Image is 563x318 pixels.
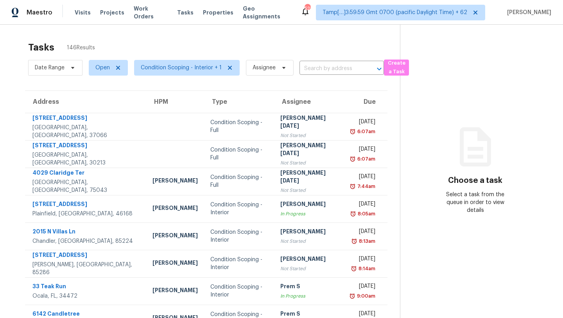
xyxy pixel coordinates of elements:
img: Overdue Alarm Icon [351,265,357,273]
img: Overdue Alarm Icon [351,237,357,245]
div: Condition Scoping - Interior [210,283,268,299]
div: [PERSON_NAME] [280,228,339,237]
div: In Progress [280,292,339,300]
h3: Choose a task [448,177,502,184]
span: Tamp[…]3:59:59 Gmt 0700 (pacific Daylight Time) + 62 [323,9,467,16]
div: Not Started [280,132,339,139]
div: [STREET_ADDRESS] [32,251,140,261]
span: Create a Task [388,59,405,77]
span: Tasks [177,10,194,15]
img: Overdue Alarm Icon [350,210,356,218]
div: [PERSON_NAME][DATE] [280,169,339,186]
div: Condition Scoping - Interior [210,201,268,217]
div: [DATE] [351,255,375,265]
div: 523 [305,5,310,13]
img: Overdue Alarm Icon [350,128,356,136]
span: Date Range [35,64,65,72]
div: Condition Scoping - Interior [210,256,268,271]
div: 8:13am [357,237,375,245]
div: 8:05am [356,210,375,218]
div: [PERSON_NAME][DATE] [280,141,339,159]
div: Chandler, [GEOGRAPHIC_DATA], 85224 [32,237,140,245]
span: Open [95,64,110,72]
span: Maestro [27,9,52,16]
span: 146 Results [67,44,95,52]
th: Assignee [274,91,345,113]
div: [PERSON_NAME] [152,231,198,241]
div: 6:07am [356,128,375,136]
div: [PERSON_NAME] [152,204,198,214]
div: Not Started [280,265,339,273]
div: [DATE] [351,145,375,155]
div: [PERSON_NAME][DATE] [280,114,339,132]
div: Ocala, FL, 34472 [32,292,140,300]
img: Overdue Alarm Icon [350,155,356,163]
div: [GEOGRAPHIC_DATA], [GEOGRAPHIC_DATA], 30213 [32,151,140,167]
div: [GEOGRAPHIC_DATA], [GEOGRAPHIC_DATA], 37066 [32,124,140,139]
div: [PERSON_NAME] [152,259,198,269]
th: Type [204,91,274,113]
div: Prem S [280,282,339,292]
span: Assignee [253,64,276,72]
img: Overdue Alarm Icon [349,292,355,300]
button: Create a Task [384,60,409,76]
th: Due [345,91,387,113]
div: [PERSON_NAME] [152,286,198,296]
div: Condition Scoping - Full [210,146,268,162]
div: [DATE] [351,173,375,182]
h2: Tasks [28,43,54,51]
div: [PERSON_NAME] [280,200,339,210]
div: [GEOGRAPHIC_DATA], [GEOGRAPHIC_DATA], 75043 [32,179,140,194]
th: HPM [146,91,204,113]
div: Select a task from the queue in order to view details [438,191,513,214]
div: 33 Teak Run [32,282,140,292]
div: [PERSON_NAME] [280,255,339,265]
div: Not Started [280,237,339,245]
div: Condition Scoping - Full [210,173,268,189]
span: Work Orders [134,5,168,20]
div: [STREET_ADDRESS] [32,200,140,210]
div: [STREET_ADDRESS] [32,141,140,151]
div: [PERSON_NAME] [152,177,198,186]
span: Visits [75,9,91,16]
span: Projects [100,9,124,16]
div: [DATE] [351,282,375,292]
div: Not Started [280,159,339,167]
div: 7:44am [356,182,375,190]
div: 9:00am [355,292,375,300]
div: [DATE] [351,200,375,210]
div: [STREET_ADDRESS] [32,114,140,124]
div: 6:07am [356,155,375,163]
div: In Progress [280,210,339,218]
button: Open [374,63,385,74]
div: 4029 Claridge Ter [32,169,140,179]
th: Address [25,91,146,113]
input: Search by address [299,63,362,75]
div: [PERSON_NAME], [GEOGRAPHIC_DATA], 85286 [32,261,140,276]
span: Condition Scoping - Interior + 1 [141,64,222,72]
img: Overdue Alarm Icon [350,182,356,190]
div: Condition Scoping - Interior [210,228,268,244]
div: Plainfield, [GEOGRAPHIC_DATA], 46168 [32,210,140,218]
div: 8:14am [357,265,375,273]
div: Not Started [280,186,339,194]
div: Condition Scoping - Full [210,119,268,134]
div: [DATE] [351,118,375,128]
span: Geo Assignments [243,5,291,20]
div: [DATE] [351,228,375,237]
span: [PERSON_NAME] [504,9,551,16]
div: 2015 N Villas Ln [32,228,140,237]
span: Properties [203,9,233,16]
